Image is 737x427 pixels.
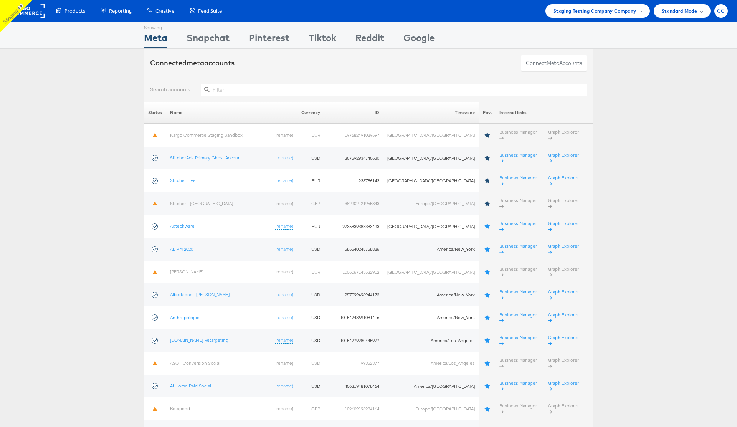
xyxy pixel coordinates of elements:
a: Anthropologie [170,314,200,320]
a: Graph Explorer [548,334,579,346]
a: Business Manager [499,175,537,187]
td: America/Los_Angeles [383,352,479,374]
a: [DOMAIN_NAME] Retargeting [170,337,228,343]
th: Timezone [383,102,479,124]
td: USD [297,352,324,374]
a: Business Manager [499,152,537,164]
a: Betapond [170,405,190,411]
td: GBP [297,397,324,420]
a: Kargo Commerce Staging Sandbox [170,132,243,138]
th: ID [324,102,383,124]
a: Albertsons - [PERSON_NAME] [170,291,230,297]
span: Standard Mode [661,7,697,15]
a: Graph Explorer [548,312,579,324]
td: 99352377 [324,352,383,374]
a: Graph Explorer [548,129,579,141]
div: Connected accounts [150,58,235,68]
a: Business Manager [499,266,537,278]
a: Graph Explorer [548,266,579,278]
div: Snapchat [187,31,230,48]
a: Business Manager [499,312,537,324]
td: [GEOGRAPHIC_DATA]/[GEOGRAPHIC_DATA] [383,261,479,283]
a: Business Manager [499,357,537,369]
a: ASO - Conversion Social [170,360,220,366]
td: USD [297,375,324,397]
a: Business Manager [499,220,537,232]
a: Graph Explorer [548,357,579,369]
a: Graph Explorer [548,175,579,187]
th: Name [166,102,297,124]
div: Tiktok [309,31,336,48]
a: AE PM 2020 [170,246,193,252]
td: Europe/[GEOGRAPHIC_DATA] [383,397,479,420]
a: (rename) [275,132,293,139]
a: Business Manager [499,380,537,392]
td: 257592934745630 [324,147,383,169]
a: (rename) [275,405,293,412]
td: [GEOGRAPHIC_DATA]/[GEOGRAPHIC_DATA] [383,147,479,169]
span: CC [717,8,725,13]
div: Meta [144,31,167,48]
td: USD [297,306,324,329]
td: America/Los_Angeles [383,329,479,352]
td: [GEOGRAPHIC_DATA]/[GEOGRAPHIC_DATA] [383,124,479,147]
a: Graph Explorer [548,243,579,255]
span: meta [547,60,559,67]
td: 585540248758886 [324,238,383,260]
td: 10154279280445977 [324,329,383,352]
th: Status [144,102,166,124]
td: EUR [297,124,324,147]
td: 1382902121955843 [324,192,383,215]
td: 10154248691081416 [324,306,383,329]
td: America/New_York [383,283,479,306]
a: Graph Explorer [548,220,579,232]
td: 102609193234164 [324,397,383,420]
td: America/New_York [383,306,479,329]
a: Business Manager [499,289,537,301]
a: (rename) [275,200,293,207]
a: Graph Explorer [548,152,579,164]
span: Products [64,7,85,15]
span: Feed Suite [198,7,222,15]
a: Business Manager [499,243,537,255]
td: 1006067143522912 [324,261,383,283]
a: (rename) [275,269,293,275]
a: (rename) [275,291,293,298]
a: Stitcher - [GEOGRAPHIC_DATA] [170,200,233,206]
a: (rename) [275,246,293,253]
td: 2735839383383493 [324,215,383,238]
div: Google [403,31,435,48]
td: America/New_York [383,238,479,260]
div: Reddit [355,31,384,48]
div: Pinterest [249,31,289,48]
a: Graph Explorer [548,289,579,301]
input: Filter [201,84,587,96]
a: Graph Explorer [548,197,579,209]
a: (rename) [275,337,293,344]
a: Business Manager [499,197,537,209]
a: (rename) [275,360,293,367]
span: Reporting [109,7,132,15]
span: Creative [155,7,174,15]
span: meta [187,58,204,67]
a: Business Manager [499,334,537,346]
a: At Home Paid Social [170,383,211,389]
td: EUR [297,169,324,192]
td: USD [297,283,324,306]
td: [GEOGRAPHIC_DATA]/[GEOGRAPHIC_DATA] [383,169,479,192]
td: 238786143 [324,169,383,192]
td: USD [297,238,324,260]
td: 197682491089597 [324,124,383,147]
td: GBP [297,192,324,215]
a: StitcherAds Primary Ghost Account [170,155,242,161]
a: Graph Explorer [548,403,579,415]
td: [GEOGRAPHIC_DATA]/[GEOGRAPHIC_DATA] [383,215,479,238]
a: Business Manager [499,403,537,415]
td: EUR [297,215,324,238]
td: Europe/[GEOGRAPHIC_DATA] [383,192,479,215]
a: Stitcher Live [170,177,196,183]
a: (rename) [275,314,293,321]
a: [PERSON_NAME] [170,269,203,275]
th: Currency [297,102,324,124]
td: 257599498944173 [324,283,383,306]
